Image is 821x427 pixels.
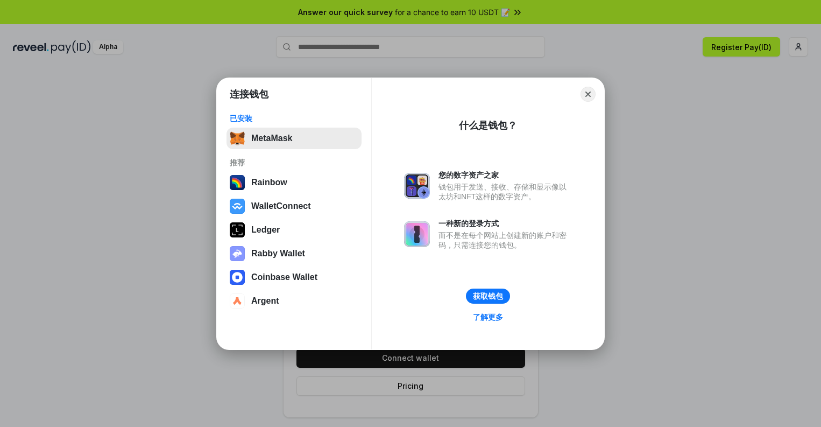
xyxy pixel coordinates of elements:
div: MetaMask [251,134,292,143]
div: Rabby Wallet [251,249,305,258]
button: 获取钱包 [466,289,510,304]
div: 什么是钱包？ [459,119,517,132]
div: 已安装 [230,114,358,123]
div: 一种新的登录方式 [438,219,572,228]
div: 了解更多 [473,312,503,322]
img: svg+xml,%3Csvg%20xmlns%3D%22http%3A%2F%2Fwww.w3.org%2F2000%2Fsvg%22%20fill%3D%22none%22%20viewBox... [404,173,430,199]
img: svg+xml,%3Csvg%20fill%3D%22none%22%20height%3D%2233%22%20viewBox%3D%220%200%2035%2033%22%20width%... [230,131,245,146]
div: 推荐 [230,158,358,167]
button: Rainbow [227,172,362,193]
div: 钱包用于发送、接收、存储和显示像以太坊和NFT这样的数字资产。 [438,182,572,201]
button: WalletConnect [227,195,362,217]
button: Coinbase Wallet [227,267,362,288]
img: svg+xml,%3Csvg%20xmlns%3D%22http%3A%2F%2Fwww.w3.org%2F2000%2Fsvg%22%20fill%3D%22none%22%20viewBox... [230,246,245,261]
a: 了解更多 [466,310,509,324]
div: Rainbow [251,178,287,187]
img: svg+xml,%3Csvg%20width%3D%2228%22%20height%3D%2228%22%20viewBox%3D%220%200%2028%2028%22%20fill%3D... [230,199,245,214]
img: svg+xml,%3Csvg%20width%3D%2228%22%20height%3D%2228%22%20viewBox%3D%220%200%2028%2028%22%20fill%3D... [230,270,245,285]
div: Coinbase Wallet [251,272,317,282]
button: Close [581,87,596,102]
button: MetaMask [227,128,362,149]
img: svg+xml,%3Csvg%20width%3D%2228%22%20height%3D%2228%22%20viewBox%3D%220%200%2028%2028%22%20fill%3D... [230,293,245,309]
div: 而不是在每个网站上创建新的账户和密码，只需连接您的钱包。 [438,230,572,250]
button: Rabby Wallet [227,243,362,264]
div: WalletConnect [251,201,311,211]
div: Argent [251,296,279,306]
img: svg+xml,%3Csvg%20width%3D%22120%22%20height%3D%22120%22%20viewBox%3D%220%200%20120%20120%22%20fil... [230,175,245,190]
h1: 连接钱包 [230,88,268,101]
img: svg+xml,%3Csvg%20xmlns%3D%22http%3A%2F%2Fwww.w3.org%2F2000%2Fsvg%22%20width%3D%2228%22%20height%3... [230,222,245,237]
img: svg+xml,%3Csvg%20xmlns%3D%22http%3A%2F%2Fwww.w3.org%2F2000%2Fsvg%22%20fill%3D%22none%22%20viewBox... [404,221,430,247]
div: 您的数字资产之家 [438,170,572,180]
div: 获取钱包 [473,291,503,301]
button: Argent [227,290,362,312]
div: Ledger [251,225,280,235]
button: Ledger [227,219,362,241]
